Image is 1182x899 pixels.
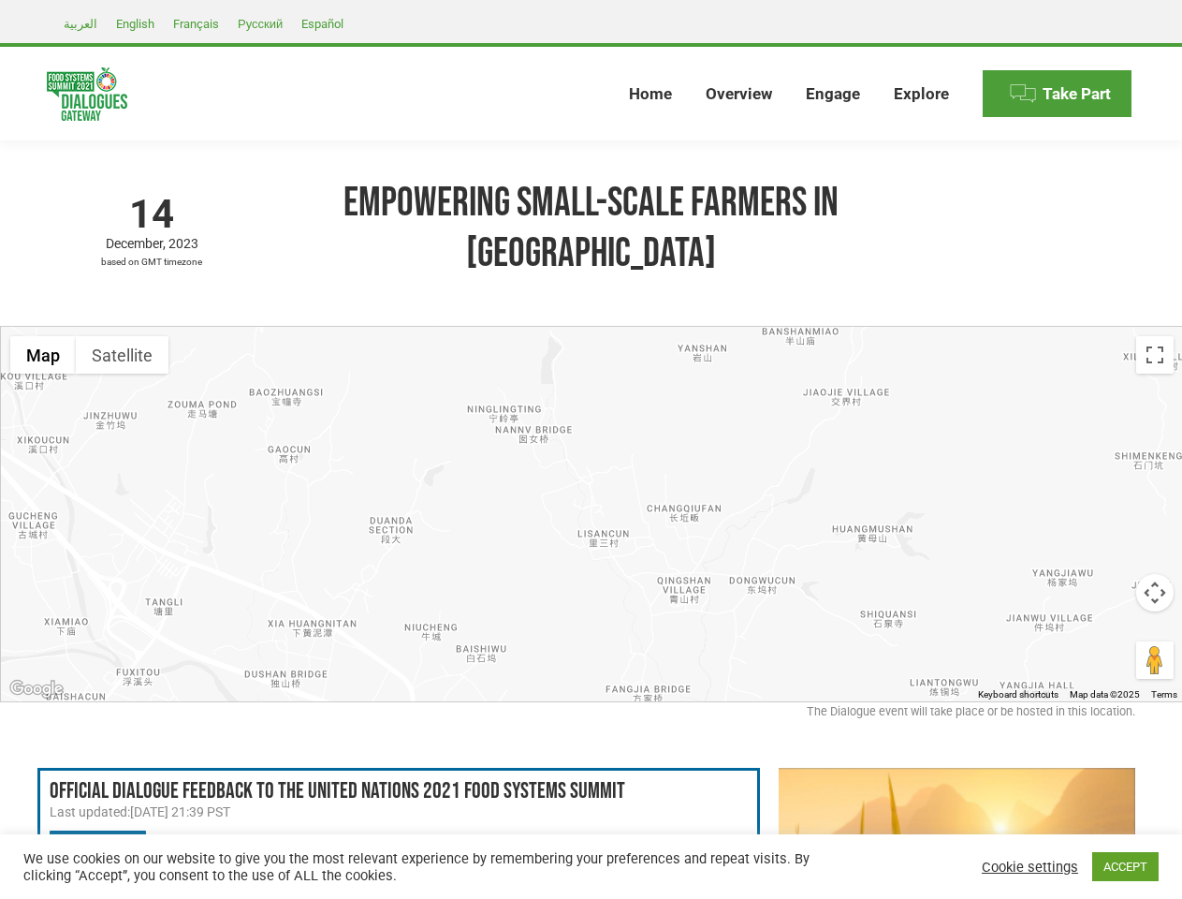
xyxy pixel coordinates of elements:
[47,702,1135,730] div: The Dialogue event will take place or be hosted in this location.
[54,12,107,35] a: العربية
[164,12,228,35] a: Français
[168,236,198,251] span: 2023
[706,84,772,104] span: Overview
[982,859,1078,876] a: Cookie settings
[238,17,283,31] span: Русский
[292,12,353,35] a: Español
[50,780,748,803] h3: Official Dialogue Feedback to the United Nations 2021 Food Systems Summit
[173,17,219,31] span: Français
[1151,689,1177,700] a: Terms (opens in new tab)
[894,84,949,104] span: Explore
[47,67,127,121] img: Food Systems Summit Dialogues
[107,12,164,35] a: English
[978,688,1058,701] button: Keyboard shortcuts
[76,336,168,374] button: Show satellite imagery
[1043,84,1111,104] span: Take Part
[806,84,860,104] span: Engage
[106,236,168,251] span: December
[1092,852,1159,881] a: ACCEPT
[23,850,818,884] div: We use cookies on our website to give you the most relevant experience by remembering your prefer...
[228,12,292,35] a: Русский
[10,336,76,374] button: Show street map
[50,803,748,821] div: Last updated:
[276,178,907,279] h1: Empowering small-scale farmers in [GEOGRAPHIC_DATA]
[64,17,97,31] span: العربية
[130,804,230,819] time: [DATE] 21:39 PST
[47,253,257,272] span: based on GMT timezone
[47,195,257,234] span: 14
[629,84,672,104] span: Home
[116,17,154,31] span: English
[6,677,67,701] img: Google
[1136,641,1174,679] button: Drag Pegman onto the map to open Street View
[301,17,343,31] span: Español
[1136,574,1174,612] button: Map camera controls
[50,831,146,868] a: Download PDF
[6,677,67,701] a: Open this area in Google Maps (opens a new window)
[1136,336,1174,374] button: Toggle fullscreen view
[1009,80,1037,108] img: Menu icon
[1070,689,1140,700] span: Map data ©2025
